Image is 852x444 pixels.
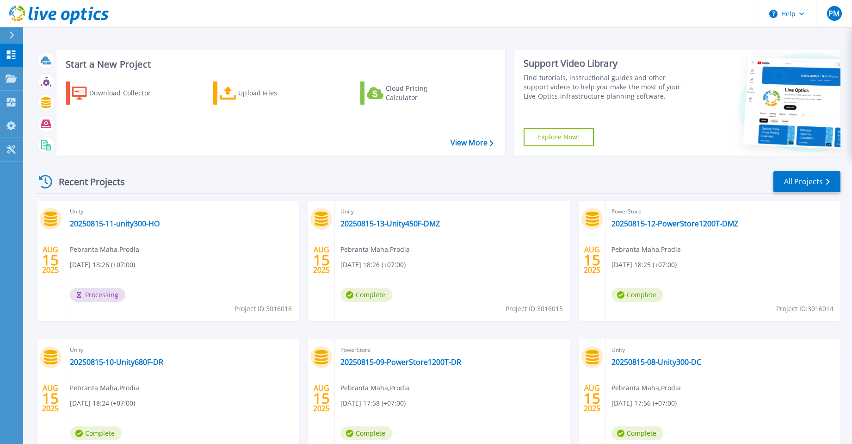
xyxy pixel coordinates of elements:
[313,381,330,415] div: AUG 2025
[360,81,463,105] a: Cloud Pricing Calculator
[611,206,835,217] span: PowerStore
[524,57,690,69] div: Support Video Library
[235,304,292,314] span: Project ID: 3016016
[340,398,406,408] span: [DATE] 17:58 (+07:00)
[386,84,460,102] div: Cloud Pricing Calculator
[313,243,330,277] div: AUG 2025
[70,244,139,255] span: Pebranta Maha , Prodia
[340,426,392,440] span: Complete
[36,170,137,193] div: Recent Projects
[42,243,59,277] div: AUG 2025
[238,84,312,102] div: Upload Files
[584,394,600,402] span: 15
[340,244,410,255] span: Pebranta Maha , Prodia
[773,171,840,192] a: All Projects
[70,288,125,302] span: Processing
[611,383,681,393] span: Pebranta Maha , Prodia
[506,304,563,314] span: Project ID: 3016015
[70,345,293,355] span: Unity
[340,288,392,302] span: Complete
[611,219,738,228] a: 20250815-12-PowerStore1200T-DMZ
[313,394,330,402] span: 15
[583,243,601,277] div: AUG 2025
[70,219,160,228] a: 20250815-11-unity300-HO
[340,260,406,270] span: [DATE] 18:26 (+07:00)
[451,138,494,147] a: View More
[611,426,663,440] span: Complete
[66,59,493,69] h3: Start a New Project
[70,383,139,393] span: Pebranta Maha , Prodia
[611,260,677,270] span: [DATE] 18:25 (+07:00)
[828,10,840,17] span: PM
[611,345,835,355] span: Unity
[340,206,564,217] span: Unity
[70,357,163,367] a: 20250815-10-Unity680F-DR
[584,256,600,264] span: 15
[70,398,135,408] span: [DATE] 18:24 (+07:00)
[66,81,169,105] a: Download Collector
[70,260,135,270] span: [DATE] 18:26 (+07:00)
[776,304,833,314] span: Project ID: 3016014
[340,383,410,393] span: Pebranta Maha , Prodia
[583,381,601,415] div: AUG 2025
[611,357,701,367] a: 20250815-08-Unity300-DC
[340,345,564,355] span: PowerStore
[313,256,330,264] span: 15
[611,244,681,255] span: Pebranta Maha , Prodia
[340,219,440,228] a: 20250815-13-Unity450F-DMZ
[42,394,59,402] span: 15
[89,84,163,102] div: Download Collector
[611,288,663,302] span: Complete
[524,73,690,101] div: Find tutorials, instructional guides and other support videos to help you make the most of your L...
[524,128,594,146] a: Explore Now!
[42,256,59,264] span: 15
[42,381,59,415] div: AUG 2025
[340,357,461,367] a: 20250815-09-PowerStore1200T-DR
[70,206,293,217] span: Unity
[611,398,677,408] span: [DATE] 17:56 (+07:00)
[213,81,316,105] a: Upload Files
[70,426,122,440] span: Complete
